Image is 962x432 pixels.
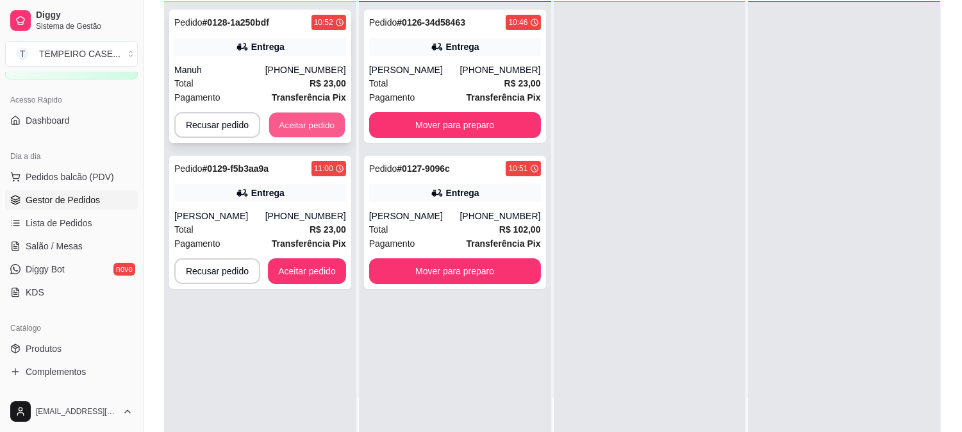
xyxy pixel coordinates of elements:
div: 10:46 [508,17,527,28]
strong: # 0127-9096c [397,163,450,174]
span: Pedido [369,163,397,174]
div: Manuh [174,63,265,76]
span: Total [369,222,388,237]
span: Total [174,76,194,90]
button: Aceitar pedido [269,113,345,138]
strong: # 0126-34d58463 [397,17,465,28]
div: 11:00 [314,163,333,174]
button: Pedidos balcão (PDV) [5,167,138,187]
div: Catálogo [5,318,138,338]
span: Dashboard [26,114,70,127]
div: [PHONE_NUMBER] [460,63,540,76]
strong: R$ 23,00 [504,78,541,88]
strong: R$ 102,00 [499,224,541,235]
span: Pedido [174,17,203,28]
strong: # 0129-f5b3aa9a [203,163,269,174]
span: Pedido [369,17,397,28]
div: [PHONE_NUMBER] [265,210,346,222]
a: Diggy Botnovo [5,259,138,279]
div: [PERSON_NAME] [369,210,460,222]
a: Dashboard [5,110,138,131]
strong: Transferência Pix [272,238,346,249]
div: Dia a dia [5,146,138,167]
span: [EMAIL_ADDRESS][DOMAIN_NAME] [36,406,117,417]
button: Aceitar pedido [268,258,346,284]
span: Pedido [174,163,203,174]
strong: Transferência Pix [272,92,346,103]
span: KDS [26,286,44,299]
a: Salão / Mesas [5,236,138,256]
button: [EMAIL_ADDRESS][DOMAIN_NAME] [5,396,138,427]
span: Lista de Pedidos [26,217,92,229]
div: Acesso Rápido [5,90,138,110]
div: [PHONE_NUMBER] [460,210,540,222]
button: Recusar pedido [174,112,260,138]
span: Complementos [26,365,86,378]
button: Mover para preparo [369,112,541,138]
div: Entrega [251,40,285,53]
button: Recusar pedido [174,258,260,284]
div: TEMPEIRO CASE ... [39,47,120,60]
span: Gestor de Pedidos [26,194,100,206]
span: Total [174,222,194,237]
a: Gestor de Pedidos [5,190,138,210]
strong: Transferência Pix [467,92,541,103]
span: Pagamento [369,90,415,104]
span: Pagamento [174,237,220,251]
a: DiggySistema de Gestão [5,5,138,36]
div: 10:51 [508,163,527,174]
span: Diggy [36,10,133,21]
span: Diggy Bot [26,263,65,276]
a: KDS [5,282,138,303]
span: Salão / Mesas [26,240,83,253]
div: Entrega [446,187,479,199]
div: 10:52 [314,17,333,28]
span: Pagamento [174,90,220,104]
strong: R$ 23,00 [310,224,346,235]
div: [PERSON_NAME] [174,210,265,222]
span: Sistema de Gestão [36,21,133,31]
a: Produtos [5,338,138,359]
a: Lista de Pedidos [5,213,138,233]
div: Entrega [251,187,285,199]
div: Entrega [446,40,479,53]
span: Pagamento [369,237,415,251]
strong: R$ 23,00 [310,78,346,88]
strong: # 0128-1a250bdf [203,17,269,28]
span: Pedidos balcão (PDV) [26,170,114,183]
div: [PHONE_NUMBER] [265,63,346,76]
strong: Transferência Pix [467,238,541,249]
a: Complementos [5,361,138,382]
span: T [16,47,29,60]
span: Total [369,76,388,90]
div: [PERSON_NAME] [369,63,460,76]
button: Mover para preparo [369,258,541,284]
span: Produtos [26,342,62,355]
button: Select a team [5,41,138,67]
